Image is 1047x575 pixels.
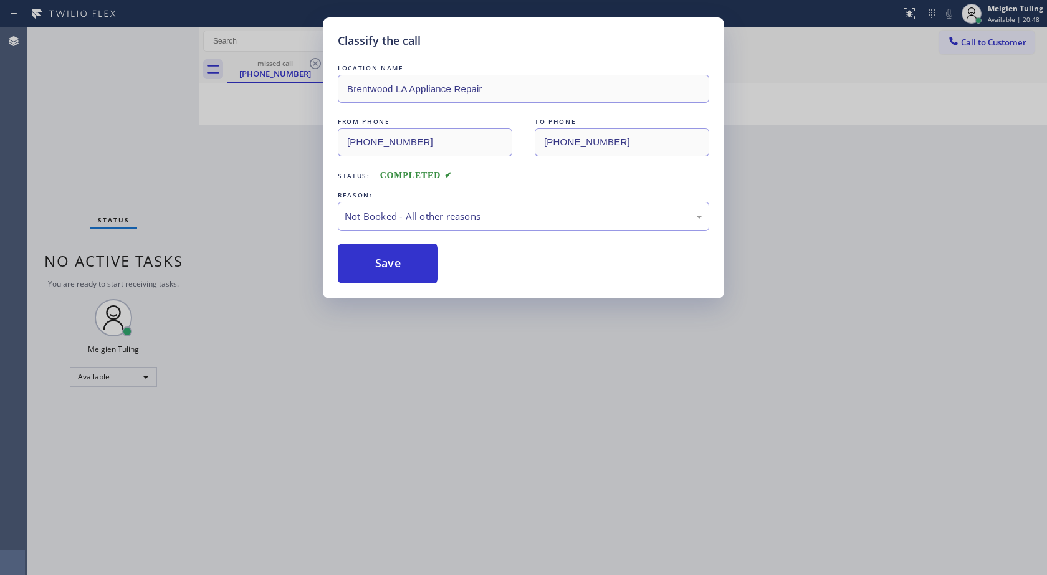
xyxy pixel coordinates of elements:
div: TO PHONE [535,115,709,128]
div: REASON: [338,189,709,202]
span: Status: [338,171,370,180]
span: COMPLETED [380,171,452,180]
div: FROM PHONE [338,115,512,128]
div: LOCATION NAME [338,62,709,75]
div: Not Booked - All other reasons [345,209,702,224]
button: Save [338,244,438,283]
input: To phone [535,128,709,156]
input: From phone [338,128,512,156]
h5: Classify the call [338,32,421,49]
